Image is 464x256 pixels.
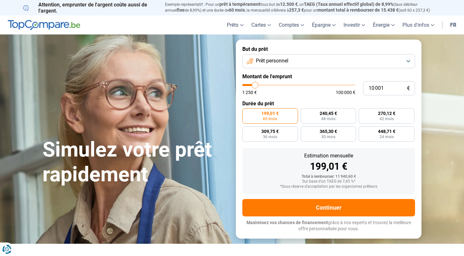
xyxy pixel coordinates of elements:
span: 12.500 € [280,2,298,7]
div: 199,01 € [247,162,410,171]
a: Comptes [275,15,308,34]
label: Montant de l'emprunt [242,73,415,80]
label: But du prêt [242,46,415,52]
a: Énergie [369,15,399,34]
label: Durée du prêt [242,100,415,107]
p: grâce à nos experts et trouvez la meilleure offre personnalisée pour vous. [242,220,415,232]
a: Épargne [308,15,340,34]
span: 60 mois [229,7,245,13]
img: TopCompare [8,20,80,30]
span: 60 mois [263,117,277,121]
span: 24 mois [380,135,394,139]
span: montant total à rembourser de 15.438 € [317,7,399,13]
span: TAEG (Taux annuel effectif global) de 8,99% [304,2,393,7]
span: 270,12 € [378,111,395,116]
span: Maximisez vos chances de financement [247,220,328,225]
span: 100 000 € [336,90,355,95]
div: Sur base d'un TAEG de 7,45 %* [247,179,410,184]
a: Prêts [223,15,247,34]
button: Prêt personnel [242,54,415,68]
span: prêt à tempérament [219,2,260,7]
span: 42 mois [380,117,394,121]
p: Attention, emprunter de l'argent coûte aussi de l'argent. [23,2,157,14]
div: Total à rembourser: 11 940,60 € [247,175,410,179]
span: fixe [177,7,185,13]
span: 36 mois [263,135,277,139]
span: € [407,86,410,91]
span: 309,75 € [261,129,279,134]
p: Exemple représentatif : Pour un tous but de , un (taux débiteur annuel de 8,99%) et une durée de ... [165,2,441,13]
a: fr [446,15,460,34]
a: Investir [340,15,369,34]
span: 1 250 € [242,90,257,95]
div: *Sous réserve d'acceptation par les organismes prêteurs [247,185,410,189]
span: 48 mois [321,117,335,121]
span: 240,45 € [320,111,337,116]
a: Plus d'infos [399,15,438,34]
a: Cartes [247,15,275,34]
span: 365,30 € [320,129,337,134]
span: 199,01 € [261,111,279,116]
h1: Simulez votre prêt rapidement [43,137,228,187]
div: Estimation mensuelle [247,153,410,158]
span: 448,71 € [378,129,395,134]
button: Continuer [242,199,415,216]
span: 30 mois [321,135,335,139]
span: Prêt personnel [256,57,288,64]
span: 257,3 € [289,7,304,13]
